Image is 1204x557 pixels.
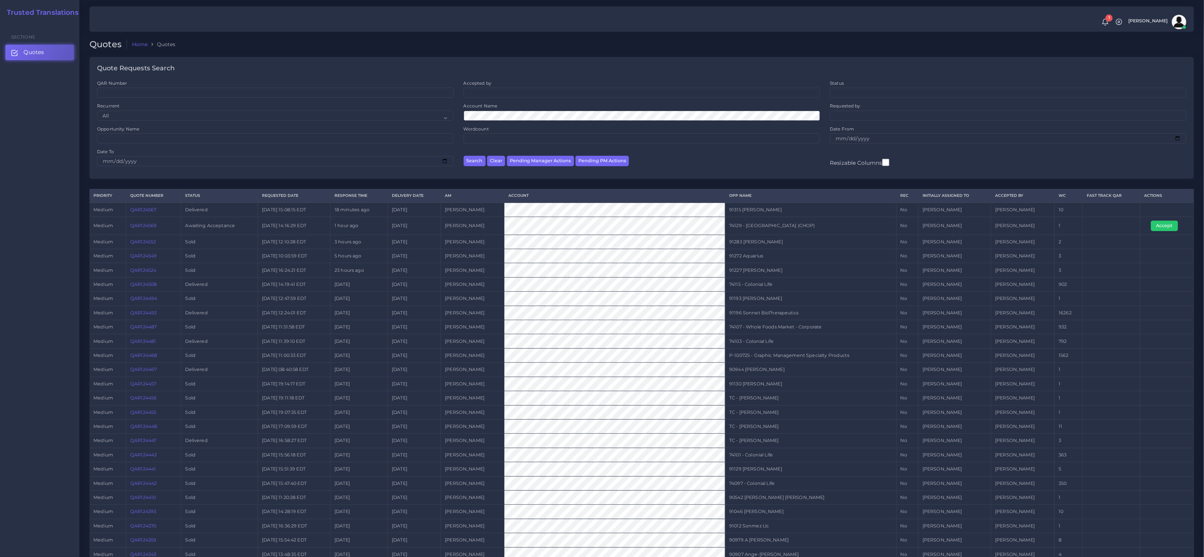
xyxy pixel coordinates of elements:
td: [DATE] 08:40:58 EDT [258,363,330,377]
td: No [896,348,918,362]
td: [PERSON_NAME] [918,448,991,462]
td: [DATE] [388,391,441,405]
td: [DATE] 14:16:29 EDT [258,217,330,235]
span: 1 [1106,14,1113,22]
td: [DATE] 11:39:10 EDT [258,334,330,348]
td: [PERSON_NAME] [441,476,504,490]
td: Sold [181,235,258,249]
td: [PERSON_NAME] [918,235,991,249]
button: Pending PM Actions [575,156,629,166]
span: Quotes [23,48,44,56]
a: QAR124552 [130,239,156,244]
td: [DATE] [388,377,441,391]
span: medium [93,253,113,258]
button: Pending Manager Actions [507,156,574,166]
td: 91129 [PERSON_NAME] [725,462,897,476]
th: Opp Name [725,189,897,203]
td: [PERSON_NAME] [441,249,504,263]
td: Delivered [181,306,258,320]
th: Response Time [330,189,388,203]
td: No [896,462,918,476]
td: 23 hours ago [330,263,388,277]
td: 1 hour ago [330,217,388,235]
h2: Quotes [89,39,127,50]
td: Delivered [181,334,258,348]
a: QAR124410 [130,495,156,500]
td: Sold [181,263,258,277]
td: 932 [1055,320,1083,334]
td: [PERSON_NAME] [441,263,504,277]
a: QAR124370 [130,523,156,529]
span: medium [93,353,113,358]
td: 1 [1055,377,1083,391]
a: QAR124481 [130,339,156,344]
td: [PERSON_NAME] [991,217,1055,235]
a: QAR124442 [130,481,157,486]
td: 16262 [1055,306,1083,320]
th: Priority [89,189,126,203]
td: [DATE] 15:51:39 EDT [258,462,330,476]
td: Delivered [181,434,258,448]
td: [PERSON_NAME] [991,334,1055,348]
td: [DATE] [388,277,441,291]
td: [PERSON_NAME] [991,391,1055,405]
td: Sold [181,320,258,334]
span: medium [93,424,113,429]
td: [DATE] [330,391,388,405]
td: 1 [1055,217,1083,235]
th: Accepted by [991,189,1055,203]
td: [DATE] [330,363,388,377]
td: [DATE] 15:08:15 EDT [258,203,330,217]
td: 10 [1055,203,1083,217]
td: No [896,363,918,377]
td: No [896,490,918,504]
td: [DATE] [330,320,388,334]
th: AM [441,189,504,203]
td: 1 [1055,391,1083,405]
td: [PERSON_NAME] [441,391,504,405]
td: [PERSON_NAME] [918,419,991,433]
span: medium [93,339,113,344]
td: No [896,217,918,235]
td: [PERSON_NAME] [441,235,504,249]
span: medium [93,438,113,443]
td: [PERSON_NAME] [991,277,1055,291]
td: [PERSON_NAME] [441,320,504,334]
td: 3 [1055,434,1083,448]
td: Delivered [181,203,258,217]
td: No [896,203,918,217]
a: QAR124524 [130,268,156,273]
td: [DATE] 12:10:28 EDT [258,235,330,249]
td: P-100725 - Graphic Management Specialty Products [725,348,897,362]
a: QAR124567 [130,207,156,212]
td: [PERSON_NAME] [991,462,1055,476]
td: TC - [PERSON_NAME] [725,434,897,448]
td: [PERSON_NAME] [991,405,1055,419]
span: medium [93,481,113,486]
a: QAR124487 [130,324,157,330]
td: Delivered [181,363,258,377]
h4: Quote Requests Search [97,65,175,72]
td: [DATE] [330,476,388,490]
td: [DATE] [388,263,441,277]
span: medium [93,268,113,273]
td: Sold [181,490,258,504]
td: 350 [1055,476,1083,490]
td: [PERSON_NAME] [991,292,1055,306]
td: [DATE] [330,348,388,362]
th: Actions [1140,189,1194,203]
td: 1 [1055,405,1083,419]
td: No [896,334,918,348]
h2: Trusted Translations [2,9,79,17]
td: [PERSON_NAME] [441,203,504,217]
td: 18 minutes ago [330,203,388,217]
td: [PERSON_NAME] [441,434,504,448]
td: [PERSON_NAME] [918,462,991,476]
td: [DATE] 12:24:01 EDT [258,306,330,320]
th: REC [896,189,918,203]
td: TC - [PERSON_NAME] [725,391,897,405]
label: Opportunity Name [97,126,139,132]
td: [DATE] 17:09:59 EDT [258,419,330,433]
td: [DATE] 14:19:41 EDT [258,277,330,291]
td: 90542 [PERSON_NAME] [PERSON_NAME] [725,490,897,504]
